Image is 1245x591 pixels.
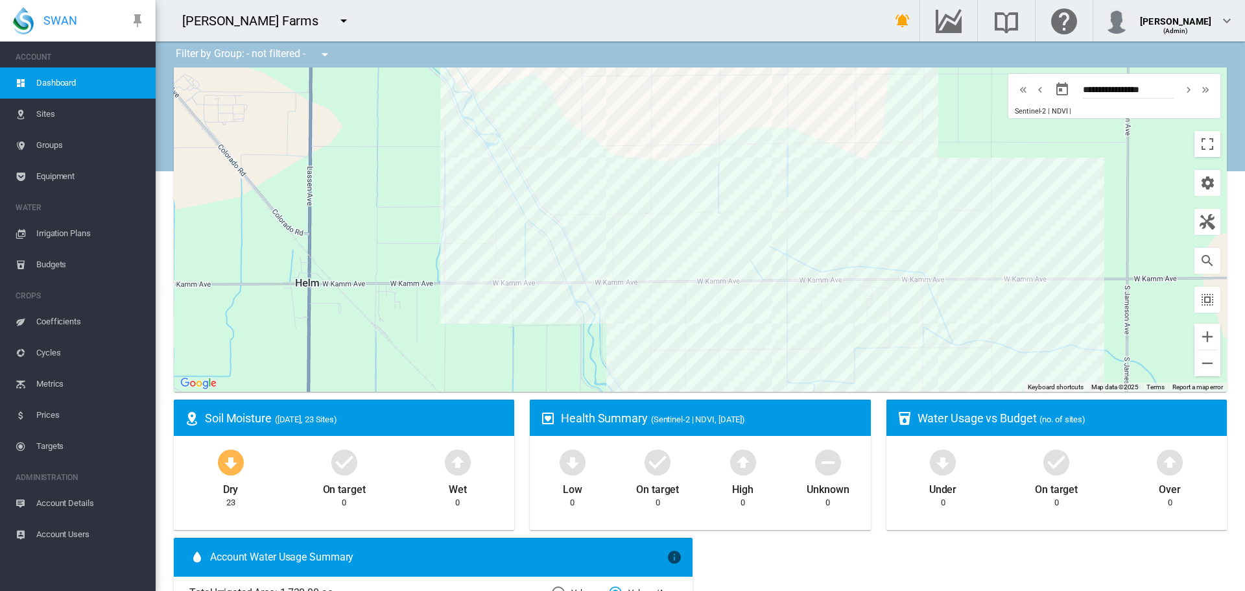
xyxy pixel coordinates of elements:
span: (Sentinel-2 | NDVI, [DATE]) [651,415,745,424]
div: Water Usage vs Budget [918,410,1216,426]
div: Dry [223,477,239,497]
md-icon: icon-checkbox-marked-circle [1041,446,1072,477]
div: 0 [1054,497,1059,509]
div: 0 [342,497,346,509]
div: 0 [1168,497,1172,509]
div: Unknown [807,477,849,497]
button: md-calendar [1049,77,1075,103]
div: High [732,477,753,497]
div: On target [1035,477,1078,497]
span: ADMINISTRATION [16,467,145,488]
span: Metrics [36,368,145,400]
div: Low [563,477,582,497]
md-icon: icon-menu-down [336,13,351,29]
span: Budgets [36,249,145,280]
a: Open this area in Google Maps (opens a new window) [177,375,220,392]
button: icon-chevron-double-left [1015,82,1032,97]
md-icon: icon-heart-box-outline [540,411,556,426]
md-icon: icon-arrow-up-bold-circle [442,446,473,477]
span: Sites [36,99,145,130]
md-icon: icon-bell-ring [895,13,910,29]
span: Account Users [36,519,145,550]
md-icon: icon-chevron-right [1181,82,1196,97]
md-icon: Search the knowledge base [991,13,1022,29]
md-icon: icon-arrow-up-bold-circle [728,446,759,477]
md-icon: icon-arrow-down-bold-circle [215,446,246,477]
button: icon-select-all [1194,287,1220,313]
md-icon: icon-checkbox-marked-circle [329,446,360,477]
img: SWAN-Landscape-Logo-Colour-drop.png [13,7,34,34]
div: Wet [449,477,467,497]
button: icon-bell-ring [890,8,916,34]
md-icon: icon-checkbox-marked-circle [642,446,673,477]
span: Irrigation Plans [36,218,145,249]
span: Map data ©2025 [1091,383,1139,391]
button: icon-magnify [1194,248,1220,274]
span: ACCOUNT [16,47,145,67]
md-icon: icon-cog [1200,175,1215,191]
button: icon-menu-down [331,8,357,34]
md-icon: icon-cup-water [897,411,912,426]
span: WATER [16,197,145,218]
div: 23 [226,497,235,509]
div: [PERSON_NAME] [1140,10,1211,23]
span: (Admin) [1163,27,1189,34]
button: Zoom in [1194,324,1220,350]
md-icon: icon-chevron-left [1033,82,1047,97]
span: Account Details [36,488,145,519]
a: Report a map error [1172,383,1223,391]
md-icon: icon-menu-down [317,47,333,62]
div: 0 [825,497,830,509]
button: icon-chevron-left [1032,82,1049,97]
div: On target [323,477,366,497]
button: icon-chevron-double-right [1197,82,1214,97]
md-icon: icon-chevron-double-right [1198,82,1213,97]
div: Filter by Group: - not filtered - [166,42,342,67]
span: | [1069,107,1071,115]
span: Equipment [36,161,145,192]
button: Toggle fullscreen view [1194,131,1220,157]
span: Dashboard [36,67,145,99]
md-icon: Click here for help [1049,13,1080,29]
img: Google [177,375,220,392]
md-icon: icon-arrow-down-bold-circle [927,446,958,477]
md-icon: Go to the Data Hub [933,13,964,29]
md-icon: icon-water [189,549,205,565]
div: 0 [455,497,460,509]
span: Sentinel-2 | NDVI [1015,107,1067,115]
div: 0 [741,497,745,509]
span: CROPS [16,285,145,306]
button: Keyboard shortcuts [1028,383,1084,392]
md-icon: icon-information [667,549,682,565]
md-icon: icon-magnify [1200,253,1215,269]
div: Soil Moisture [205,410,504,426]
div: Health Summary [561,410,860,426]
md-icon: icon-arrow-up-bold-circle [1154,446,1185,477]
md-icon: icon-map-marker-radius [184,411,200,426]
span: Groups [36,130,145,161]
span: Targets [36,431,145,462]
div: 0 [656,497,660,509]
md-icon: icon-arrow-down-bold-circle [557,446,588,477]
span: Cycles [36,337,145,368]
div: 0 [570,497,575,509]
button: Zoom out [1194,350,1220,376]
span: Account Water Usage Summary [210,550,667,564]
span: Prices [36,400,145,431]
button: icon-cog [1194,170,1220,196]
md-icon: icon-chevron-down [1219,13,1235,29]
md-icon: icon-minus-circle [812,446,844,477]
button: icon-chevron-right [1180,82,1197,97]
span: (no. of sites) [1039,415,1085,424]
md-icon: icon-select-all [1200,292,1215,308]
span: Coefficients [36,306,145,337]
div: On target [636,477,679,497]
span: ([DATE], 23 Sites) [275,415,337,424]
span: SWAN [43,12,77,29]
md-icon: icon-pin [130,13,145,29]
button: icon-menu-down [312,42,338,67]
div: [PERSON_NAME] Farms [182,12,330,30]
div: 0 [941,497,945,509]
a: Terms [1146,383,1165,391]
md-icon: icon-chevron-double-left [1016,82,1030,97]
